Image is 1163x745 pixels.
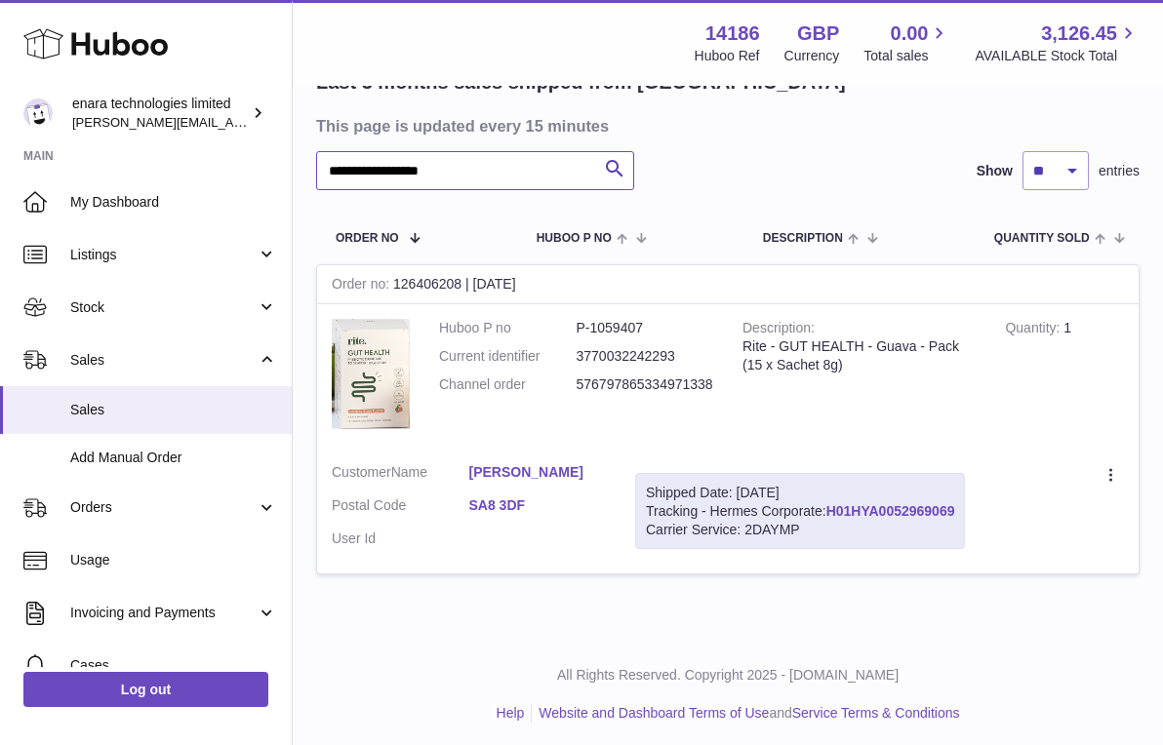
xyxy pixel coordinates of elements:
[646,484,954,502] div: Shipped Date: [DATE]
[705,20,760,47] strong: 14186
[332,463,469,487] dt: Name
[977,162,1013,180] label: Show
[70,351,257,370] span: Sales
[695,47,760,65] div: Huboo Ref
[532,704,959,723] li: and
[70,298,257,317] span: Stock
[439,347,577,366] dt: Current identifier
[317,265,1139,304] div: 126406208 | [DATE]
[646,521,954,539] div: Carrier Service: 2DAYMP
[72,95,248,132] div: enara technologies limited
[975,20,1140,65] a: 3,126.45 AVAILABLE Stock Total
[439,375,577,394] dt: Channel order
[70,656,277,675] span: Cases
[70,401,277,419] span: Sales
[70,246,257,264] span: Listings
[797,20,839,47] strong: GBP
[975,47,1140,65] span: AVAILABLE Stock Total
[70,551,277,569] span: Usage
[469,463,607,482] a: [PERSON_NAME]
[891,20,929,47] span: 0.00
[332,319,410,429] img: 1758518808.jpg
[332,496,469,520] dt: Postal Code
[577,375,714,394] dd: 576797865334971338
[863,20,950,65] a: 0.00 Total sales
[72,114,391,130] span: [PERSON_NAME][EMAIL_ADDRESS][DOMAIN_NAME]
[1099,162,1140,180] span: entries
[1041,20,1117,47] span: 3,126.45
[332,529,469,548] dt: User Id
[439,319,577,337] dt: Huboo P no
[635,473,965,550] div: Tracking - Hermes Corporate:
[332,464,391,480] span: Customer
[784,47,840,65] div: Currency
[70,498,257,517] span: Orders
[497,705,525,721] a: Help
[990,304,1139,449] td: 1
[308,666,1147,685] p: All Rights Reserved. Copyright 2025 - [DOMAIN_NAME]
[863,47,950,65] span: Total sales
[336,232,399,245] span: Order No
[742,337,976,374] div: Rite - GUT HEALTH - Guava - Pack (15 x Sachet 8g)
[70,604,257,622] span: Invoicing and Payments
[469,496,607,515] a: SA8 3DF
[70,449,277,467] span: Add Manual Order
[537,232,612,245] span: Huboo P no
[316,115,1135,137] h3: This page is updated every 15 minutes
[577,347,714,366] dd: 3770032242293
[792,705,960,721] a: Service Terms & Conditions
[577,319,714,337] dd: P-1059407
[1005,320,1063,340] strong: Quantity
[763,232,843,245] span: Description
[23,672,268,707] a: Log out
[332,276,393,296] strong: Order no
[994,232,1090,245] span: Quantity Sold
[23,98,53,128] img: Dee@enara.co
[539,705,769,721] a: Website and Dashboard Terms of Use
[742,320,815,340] strong: Description
[826,503,955,519] a: H01HYA0052969069
[70,193,277,212] span: My Dashboard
